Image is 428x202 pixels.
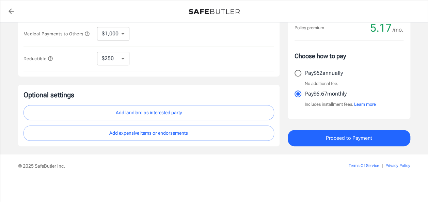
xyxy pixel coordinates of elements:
p: Choose how to pay [295,51,403,61]
p: Includes installment fees. [305,101,376,108]
p: Pay $6.67 monthly [305,90,347,98]
a: Privacy Policy [385,163,410,168]
p: © 2025 SafeButler Inc. [18,163,310,169]
p: Policy premium [295,24,324,31]
p: Optional settings [23,90,274,100]
p: Pay $62 annually [305,69,343,77]
img: Back to quotes [189,9,240,14]
button: Add expensive items or endorsements [23,125,274,141]
span: Deductible [23,56,53,61]
span: Proceed to Payment [326,134,372,142]
button: Learn more [354,101,376,108]
span: /mo. [393,25,403,35]
span: Medical Payments to Others [23,31,90,36]
button: Proceed to Payment [288,130,410,146]
span: | [382,163,383,168]
a: back to quotes [4,4,18,18]
span: 5.17 [370,21,392,35]
a: Terms Of Service [349,163,379,168]
button: Deductible [23,54,53,63]
p: No additional fee. [305,80,338,87]
button: Medical Payments to Others [23,30,90,38]
button: Add landlord as interested party [23,105,274,120]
